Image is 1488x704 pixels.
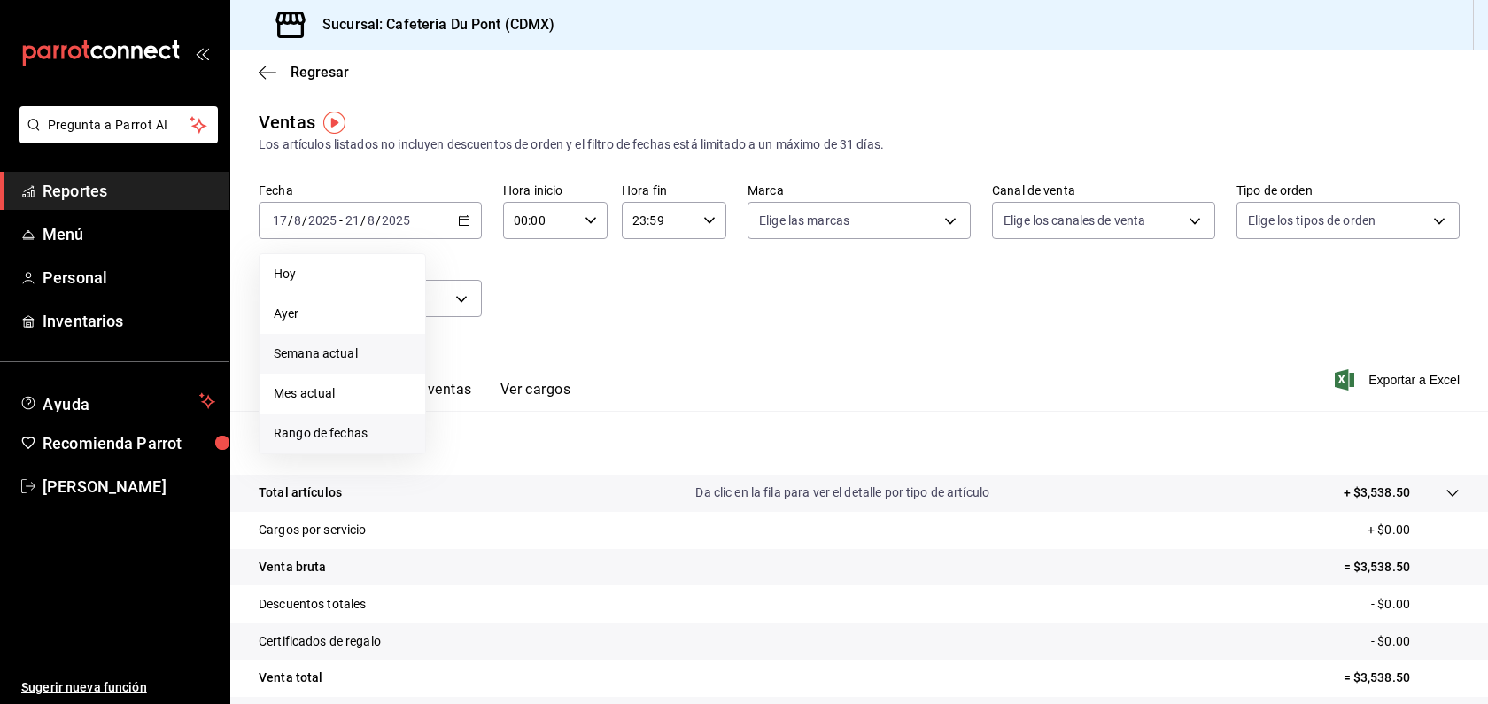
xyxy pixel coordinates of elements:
[259,484,342,502] p: Total artículos
[1344,669,1460,687] p: = $3,538.50
[1248,212,1376,229] span: Elige los tipos de orden
[307,213,337,228] input: ----
[43,179,215,203] span: Reportes
[43,431,215,455] span: Recomienda Parrot
[1371,632,1460,651] p: - $0.00
[345,213,360,228] input: --
[500,381,571,411] button: Ver cargos
[1368,521,1460,539] p: + $0.00
[259,184,482,197] label: Fecha
[274,265,411,283] span: Hoy
[259,64,349,81] button: Regresar
[622,184,726,197] label: Hora fin
[339,213,343,228] span: -
[288,213,293,228] span: /
[259,595,366,614] p: Descuentos totales
[1344,484,1410,502] p: + $3,538.50
[293,213,302,228] input: --
[43,391,192,412] span: Ayuda
[992,184,1215,197] label: Canal de venta
[43,475,215,499] span: [PERSON_NAME]
[503,184,608,197] label: Hora inicio
[360,213,366,228] span: /
[381,213,411,228] input: ----
[695,484,989,502] p: Da clic en la fila para ver el detalle por tipo de artículo
[1236,184,1460,197] label: Tipo de orden
[287,381,570,411] div: navigation tabs
[43,266,215,290] span: Personal
[48,116,190,135] span: Pregunta a Parrot AI
[748,184,971,197] label: Marca
[259,558,326,576] p: Venta bruta
[1344,558,1460,576] p: = $3,538.50
[1338,369,1460,391] button: Exportar a Excel
[43,222,215,246] span: Menú
[323,112,345,134] img: Tooltip marker
[759,212,849,229] span: Elige las marcas
[274,424,411,443] span: Rango de fechas
[291,64,349,81] span: Regresar
[302,213,307,228] span: /
[308,14,554,35] h3: Sucursal: Cafeteria Du Pont (CDMX)
[376,213,381,228] span: /
[259,521,367,539] p: Cargos por servicio
[274,384,411,403] span: Mes actual
[259,669,322,687] p: Venta total
[259,632,381,651] p: Certificados de regalo
[274,344,411,363] span: Semana actual
[1004,212,1145,229] span: Elige los canales de venta
[19,106,218,143] button: Pregunta a Parrot AI
[195,46,209,60] button: open_drawer_menu
[43,309,215,333] span: Inventarios
[12,128,218,147] a: Pregunta a Parrot AI
[274,305,411,323] span: Ayer
[259,109,315,135] div: Ventas
[1371,595,1460,614] p: - $0.00
[402,381,472,411] button: Ver ventas
[367,213,376,228] input: --
[272,213,288,228] input: --
[259,432,1460,453] p: Resumen
[21,678,215,697] span: Sugerir nueva función
[259,135,1460,154] div: Los artículos listados no incluyen descuentos de orden y el filtro de fechas está limitado a un m...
